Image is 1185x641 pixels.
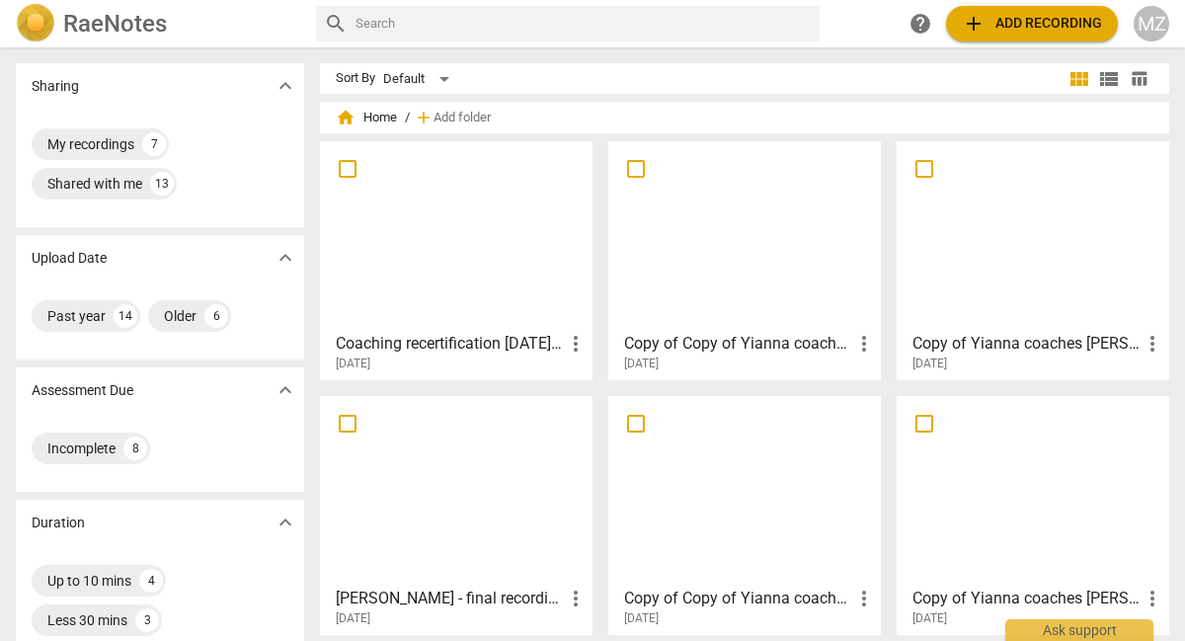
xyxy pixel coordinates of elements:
span: view_list [1097,67,1121,91]
span: [DATE] [624,356,659,372]
button: MZ [1134,6,1169,41]
span: [DATE] [336,610,370,627]
div: Sort By [336,71,375,86]
input: Search [355,8,812,40]
button: Show more [271,508,300,537]
span: Add folder [434,111,491,125]
button: Table view [1124,64,1153,94]
div: 14 [114,304,137,328]
p: Duration [32,513,85,533]
a: Copy of Yianna coaches [PERSON_NAME] video - 4 1 25[DATE] [904,148,1162,371]
span: more_vert [1141,587,1164,610]
span: [DATE] [336,356,370,372]
span: Add recording [962,12,1102,36]
span: expand_more [274,378,297,402]
div: 3 [135,608,159,632]
div: Past year [47,306,106,326]
button: Show more [271,375,300,405]
a: LogoRaeNotes [16,4,300,43]
span: more_vert [564,587,588,610]
span: expand_more [274,246,297,270]
span: search [324,12,348,36]
span: [DATE] [624,610,659,627]
button: List view [1094,64,1124,94]
p: Sharing [32,76,79,97]
button: Tile view [1065,64,1094,94]
h3: Paul Jackson - final recording [336,587,564,610]
div: My recordings [47,134,134,154]
a: Copy of Copy of Yianna coaches [PERSON_NAME] video - 4 1 25[DATE] [615,148,874,371]
a: Copy of Copy of Yianna coaches [PERSON_NAME] video - 4 1 25[DATE] [615,403,874,626]
span: more_vert [852,332,876,356]
div: 8 [123,437,147,460]
div: Incomplete [47,439,116,458]
button: Show more [271,243,300,273]
h3: Copy of Yianna coaches Leila video - 4 1 25 [912,587,1141,610]
span: table_chart [1130,69,1148,88]
span: expand_more [274,511,297,534]
span: expand_more [274,74,297,98]
h3: Copy of Copy of Yianna coaches Leila video - 4 1 25 [624,332,852,356]
p: Assessment Due [32,380,133,401]
a: Help [903,6,938,41]
span: more_vert [1141,332,1164,356]
a: [PERSON_NAME] - final recording[DATE] [327,403,586,626]
span: add [962,12,986,36]
h3: Copy of Copy of Yianna coaches Leila video - 4 1 25 [624,587,852,610]
span: [DATE] [912,610,947,627]
div: Shared with me [47,174,142,194]
div: Ask support [1005,619,1153,641]
div: Older [164,306,197,326]
div: Less 30 mins [47,610,127,630]
div: 7 [142,132,166,156]
span: view_module [1067,67,1091,91]
span: add [414,108,434,127]
span: more_vert [852,587,876,610]
button: Show more [271,71,300,101]
span: more_vert [564,332,588,356]
h3: Coaching recertification May 2025 for MZ [336,332,564,356]
h2: RaeNotes [63,10,167,38]
div: 4 [139,569,163,593]
div: Default [383,63,456,95]
img: Logo [16,4,55,43]
span: / [405,111,410,125]
div: 13 [150,172,174,196]
span: help [908,12,932,36]
a: Coaching recertification [DATE] for MZ[DATE] [327,148,586,371]
div: 6 [204,304,228,328]
span: home [336,108,355,127]
button: Upload [946,6,1118,41]
a: Copy of Yianna coaches [PERSON_NAME] video - 4 1 25[DATE] [904,403,1162,626]
p: Upload Date [32,248,107,269]
span: Home [336,108,397,127]
h3: Copy of Yianna coaches Leila video - 4 1 25 [912,332,1141,356]
div: Up to 10 mins [47,571,131,591]
span: [DATE] [912,356,947,372]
